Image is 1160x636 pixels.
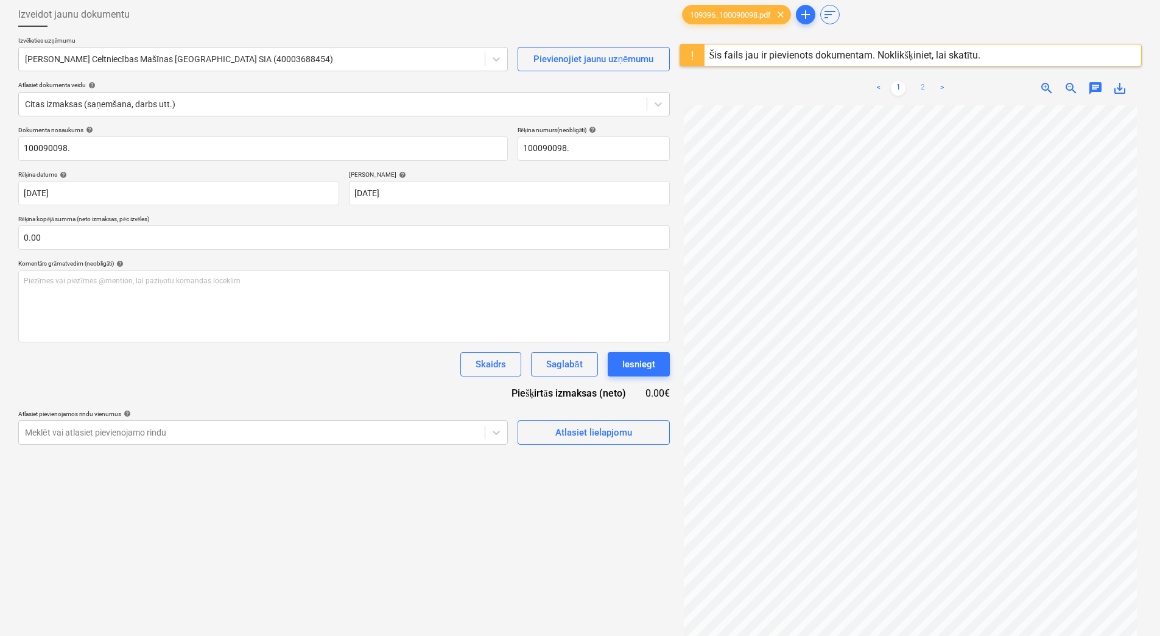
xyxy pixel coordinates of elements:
[83,126,93,133] span: help
[1113,81,1127,96] span: save_alt
[349,171,670,178] div: [PERSON_NAME]
[709,49,981,61] div: Šis fails jau ir pievienots dokumentam. Noklikšķiniet, lai skatītu.
[891,81,905,96] a: Page 1 is your current page
[531,352,597,376] button: Saglabāt
[608,352,670,376] button: Iesniegt
[18,81,670,89] div: Atlasiet dokumenta veidu
[555,425,632,440] div: Atlasiet lielapjomu
[18,171,339,178] div: Rēķina datums
[18,136,508,161] input: Dokumenta nosaukums
[645,386,670,400] div: 0.00€
[18,410,508,418] div: Atlasiet pievienojamos rindu vienumus
[18,260,670,267] div: Komentārs grāmatvedim (neobligāti)
[18,7,130,22] span: Izveidot jaunu dokumentu
[586,126,596,133] span: help
[533,51,654,67] div: Pievienojiet jaunu uzņēmumu
[1039,81,1054,96] span: zoom_in
[773,7,788,22] span: clear
[114,260,124,267] span: help
[871,81,886,96] a: Previous page
[915,81,930,96] a: Page 2
[518,47,670,71] button: Pievienojiet jaunu uzņēmumu
[18,225,670,250] input: Rēķina kopējā summa (neto izmaksas, pēc izvēles)
[1064,81,1078,96] span: zoom_out
[622,356,655,372] div: Iesniegt
[798,7,813,22] span: add
[682,5,791,24] div: 109396_100090098.pdf
[18,126,508,134] div: Dokumenta nosaukums
[476,356,506,372] div: Skaidrs
[546,356,582,372] div: Saglabāt
[518,126,670,134] div: Rēķina numurs (neobligāti)
[86,82,96,89] span: help
[1088,81,1103,96] span: chat
[57,171,67,178] span: help
[460,352,521,376] button: Skaidrs
[18,37,508,47] p: Izvēlieties uzņēmumu
[518,420,670,445] button: Atlasiet lielapjomu
[502,386,645,400] div: Piešķirtās izmaksas (neto)
[1099,578,1160,636] iframe: Chat Widget
[18,181,339,205] input: Rēķina datums nav norādīts
[935,81,949,96] a: Next page
[518,136,670,161] input: Rēķina numurs
[683,10,778,19] span: 109396_100090098.pdf
[18,215,670,225] p: Rēķina kopējā summa (neto izmaksas, pēc izvēles)
[396,171,406,178] span: help
[121,410,131,417] span: help
[349,181,670,205] input: Izpildes datums nav norādīts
